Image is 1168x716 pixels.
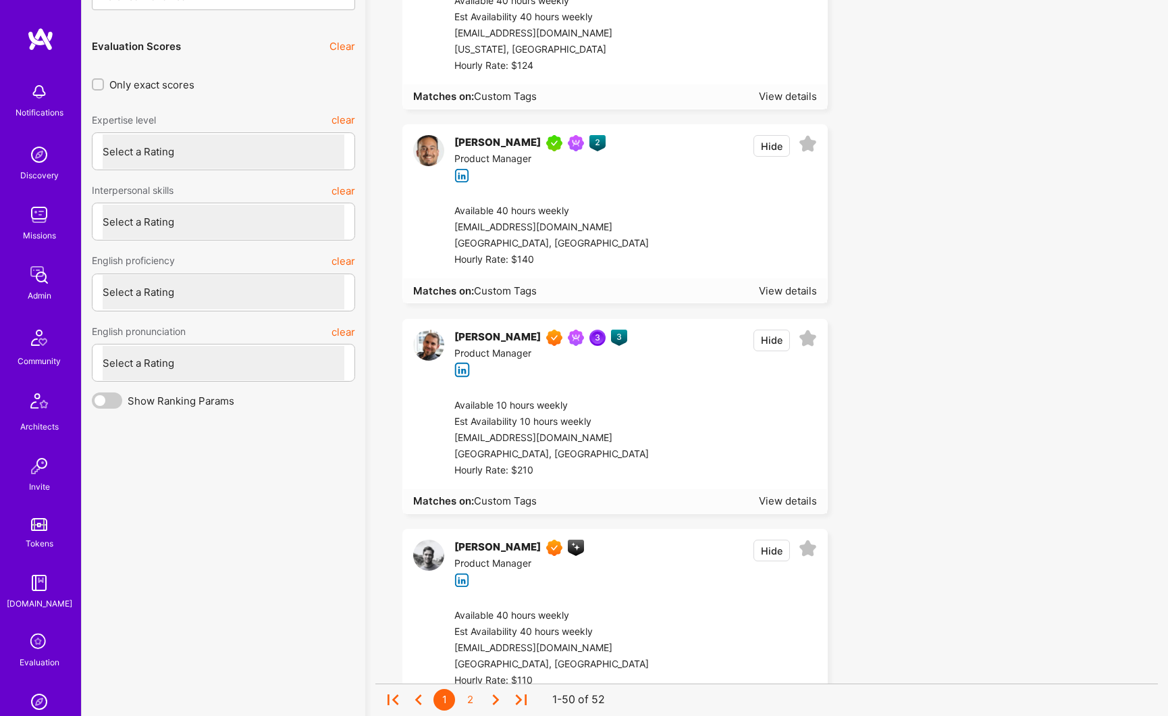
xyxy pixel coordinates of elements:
div: Product Manager [454,151,606,168]
div: Available 40 hours weekly [454,203,649,220]
button: clear [331,108,355,132]
div: Est Availability 10 hours weekly [454,414,649,430]
img: Been on Mission [568,330,584,346]
a: User Avatar [413,540,444,588]
div: [PERSON_NAME] [454,330,541,346]
div: [GEOGRAPHIC_DATA], [GEOGRAPHIC_DATA] [454,657,649,673]
button: clear [331,319,355,344]
img: Exceptional A.Teamer [546,540,562,556]
div: Est Availability 40 hours weekly [454,624,649,640]
span: Only exact scores [109,78,194,92]
div: Evaluation [20,655,59,669]
div: 1-50 of 52 [552,693,605,707]
div: Product Manager [454,556,584,572]
img: logo [27,27,54,51]
img: guide book [26,569,53,596]
i: icon linkedIn [454,573,470,588]
span: Custom Tags [474,90,537,103]
div: Missions [23,228,56,242]
img: A.I. guild [568,540,584,556]
button: clear [331,178,355,203]
img: User Avatar [413,540,444,571]
img: A.Teamer in Residence [546,135,562,151]
div: [EMAIL_ADDRESS][DOMAIN_NAME] [454,220,649,236]
a: User Avatar [413,330,444,378]
div: View details [759,89,817,103]
img: admin teamwork [26,261,53,288]
strong: Matches on: [413,284,474,297]
div: Hourly Rate: $140 [454,252,649,268]
div: Architects [20,419,59,434]
button: Hide [753,540,790,561]
div: Hourly Rate: $124 [454,58,635,74]
div: Product Manager [454,346,627,362]
div: [EMAIL_ADDRESS][DOMAIN_NAME] [454,640,649,657]
div: Notifications [16,105,63,120]
span: Interpersonal skills [92,178,174,203]
img: User Avatar [413,135,444,166]
span: Custom Tags [474,284,537,297]
strong: Matches on: [413,494,474,507]
img: Exceptional A.Teamer [546,330,562,346]
div: [DOMAIN_NAME] [7,596,72,611]
div: Community [18,354,61,368]
div: Hourly Rate: $210 [454,463,649,479]
i: icon EmptyStar [799,135,817,153]
span: Custom Tags [474,494,537,507]
div: Est Availability 40 hours weekly [454,9,635,26]
div: [EMAIL_ADDRESS][DOMAIN_NAME] [454,430,649,446]
button: Clear [329,39,355,53]
button: clear [331,249,355,273]
img: Invite [26,453,53,480]
div: [GEOGRAPHIC_DATA], [GEOGRAPHIC_DATA] [454,236,649,252]
a: User Avatar [413,135,444,183]
span: English pronunciation [92,319,186,344]
div: Hourly Rate: $110 [454,673,649,689]
div: [US_STATE], [GEOGRAPHIC_DATA] [454,42,635,58]
img: tokens [31,518,47,531]
div: 1 [433,689,455,711]
div: Tokens [26,536,53,551]
span: Expertise level [92,108,156,132]
img: teamwork [26,201,53,228]
i: icon linkedIn [454,168,470,184]
div: Available 10 hours weekly [454,398,649,414]
button: Hide [753,135,790,157]
i: icon SelectionTeam [26,630,52,655]
div: Discovery [20,168,59,182]
img: Architects [23,387,55,419]
span: English proficiency [92,249,175,273]
i: icon EmptyStar [799,540,817,558]
div: [PERSON_NAME] [454,540,541,556]
img: User Avatar [413,330,444,361]
div: [PERSON_NAME] [454,135,541,151]
div: Invite [29,480,50,494]
div: [EMAIL_ADDRESS][DOMAIN_NAME] [454,26,635,42]
div: 2 [459,689,481,711]
div: Available 40 hours weekly [454,608,649,624]
div: View details [759,284,817,298]
img: Been on Mission [568,135,584,151]
i: icon EmptyStar [799,330,817,348]
button: Hide [753,330,790,351]
span: Show Ranking Params [128,394,234,408]
img: bell [26,78,53,105]
img: Community [23,322,55,354]
div: Admin [28,288,51,303]
div: View details [759,494,817,508]
img: discovery [26,141,53,168]
i: icon linkedIn [454,362,470,378]
div: Evaluation Scores [92,39,181,53]
strong: Matches on: [413,90,474,103]
div: [GEOGRAPHIC_DATA], [GEOGRAPHIC_DATA] [454,446,649,463]
img: Admin Search [26,688,53,715]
